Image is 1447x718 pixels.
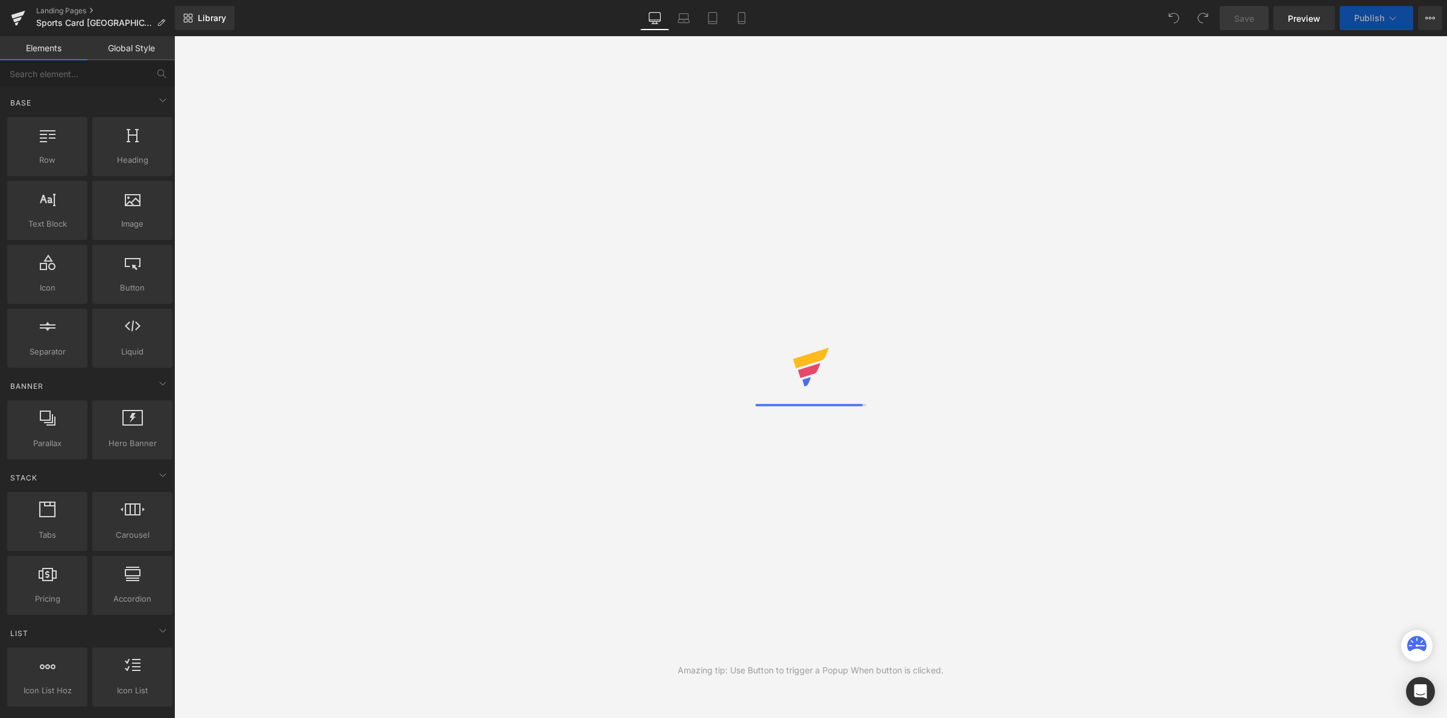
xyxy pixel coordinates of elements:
[11,529,84,541] span: Tabs
[1273,6,1335,30] a: Preview
[640,6,669,30] a: Desktop
[1191,6,1215,30] button: Redo
[96,345,169,358] span: Liquid
[175,6,235,30] a: New Library
[11,282,84,294] span: Icon
[96,154,169,166] span: Heading
[96,282,169,294] span: Button
[1162,6,1186,30] button: Undo
[96,684,169,697] span: Icon List
[11,684,84,697] span: Icon List Hoz
[698,6,727,30] a: Tablet
[87,36,175,60] a: Global Style
[1340,6,1413,30] button: Publish
[36,18,152,28] span: Sports Card [GEOGRAPHIC_DATA] Oct
[727,6,756,30] a: Mobile
[9,380,45,392] span: Banner
[9,628,30,639] span: List
[36,6,175,16] a: Landing Pages
[11,345,84,358] span: Separator
[11,593,84,605] span: Pricing
[96,593,169,605] span: Accordion
[1288,12,1320,25] span: Preview
[1354,13,1384,23] span: Publish
[11,154,84,166] span: Row
[1418,6,1442,30] button: More
[96,218,169,230] span: Image
[1406,677,1435,706] div: Open Intercom Messenger
[198,13,226,24] span: Library
[9,97,33,109] span: Base
[96,437,169,450] span: Hero Banner
[1234,12,1254,25] span: Save
[669,6,698,30] a: Laptop
[96,529,169,541] span: Carousel
[678,664,944,677] div: Amazing tip: Use Button to trigger a Popup When button is clicked.
[9,472,39,483] span: Stack
[11,437,84,450] span: Parallax
[11,218,84,230] span: Text Block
